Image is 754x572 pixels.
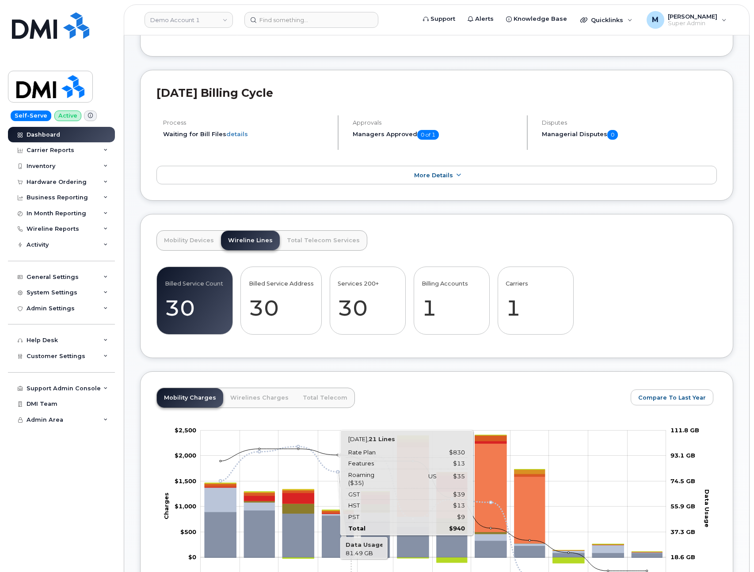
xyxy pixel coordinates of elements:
[223,388,296,408] a: Wirelines Charges
[506,280,528,287] h4: Carriers
[205,510,662,557] g: Rate Plan
[670,528,695,535] tspan: 37.3 GB
[163,492,170,519] tspan: Charges
[175,452,196,459] tspan: $2,000
[163,119,330,126] h4: Process
[542,130,717,140] h5: Managerial Disputes
[631,389,713,405] button: Compare To Last Year
[338,295,397,321] dd: 30
[461,10,500,28] a: Alerts
[180,528,196,535] tspan: $500
[670,477,695,484] tspan: 74.5 GB
[175,477,196,484] g: $0
[506,295,565,321] dd: 1
[157,388,223,408] a: Mobility Charges
[157,231,221,250] a: Mobility Devices
[640,11,733,29] div: Mathew
[175,503,196,510] g: $0
[156,86,717,99] h2: [DATE] Billing Cycle
[607,130,618,140] span: 0
[244,12,378,28] input: Find something...
[514,15,567,23] span: Knowledge Base
[180,528,196,535] g: $0
[422,280,468,287] h4: Billing Accounts
[670,553,695,561] tspan: 18.6 GB
[205,488,662,553] g: Roaming
[430,15,455,23] span: Support
[221,231,280,250] a: Wireline Lines
[500,10,573,28] a: Knowledge Base
[205,435,662,552] g: GST
[574,11,639,29] div: Quicklinks
[165,280,223,287] h4: Billed Service Count
[652,15,659,25] span: M
[542,119,717,126] h4: Disputes
[704,489,711,527] tspan: Data Usage
[670,427,699,434] tspan: 111.8 GB
[338,280,379,287] h4: Services 200+
[668,20,717,27] span: Super Admin
[353,130,520,140] h5: Managers Approved
[670,452,695,459] tspan: 93.1 GB
[175,427,196,434] g: $0
[175,452,196,459] g: $0
[475,15,494,23] span: Alerts
[296,388,354,408] a: Total Telecom
[165,295,225,321] dd: 30
[249,280,314,287] h4: Billed Service Address
[422,295,481,321] dd: 1
[353,119,520,126] h4: Approvals
[188,553,196,561] tspan: $0
[417,10,461,28] a: Support
[226,130,248,137] a: details
[145,12,233,28] a: Demo Account 1
[280,231,367,250] a: Total Telecom Services
[638,393,706,402] span: Compare To Last Year
[249,295,314,321] dd: 30
[417,130,439,140] span: 0 of 1
[414,172,453,179] span: More Details
[175,427,196,434] tspan: $2,500
[591,16,623,23] span: Quicklinks
[175,503,196,510] tspan: $1,000
[670,503,695,510] tspan: 55.9 GB
[668,13,717,20] span: [PERSON_NAME]
[163,130,330,138] li: Waiting for Bill Files
[175,477,196,484] tspan: $1,500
